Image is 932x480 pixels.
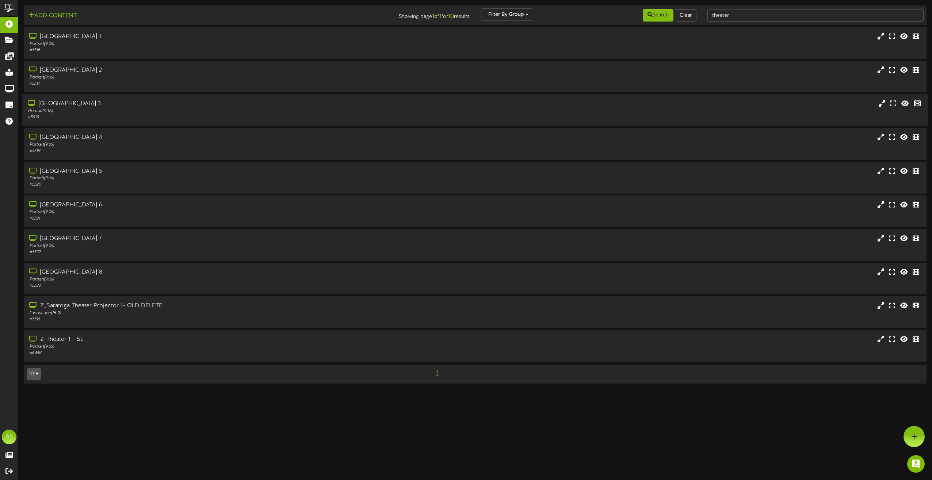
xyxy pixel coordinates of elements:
[432,13,434,20] strong: 1
[481,8,533,21] button: Filter By Group
[29,33,394,41] div: [GEOGRAPHIC_DATA] 1
[29,133,394,142] div: [GEOGRAPHIC_DATA] 4
[28,114,394,121] div: # 5518
[675,9,696,22] button: Clear
[324,8,475,21] div: Showing page of for results
[439,13,442,20] strong: 1
[29,235,394,243] div: [GEOGRAPHIC_DATA] 7
[29,142,394,148] div: Portrait ( 9:16 )
[29,310,394,316] div: Landscape ( 16:9 )
[29,175,394,182] div: Portrait ( 9:16 )
[29,277,394,283] div: Portrait ( 9:16 )
[29,335,394,344] div: Z_Theater 1 - SL
[29,75,394,81] div: Portrait ( 9:16 )
[29,350,394,356] div: # 6448
[27,11,79,20] button: Add Content
[27,368,41,380] button: 10
[29,249,394,255] div: # 5522
[29,209,394,215] div: Portrait ( 9:16 )
[29,201,394,209] div: [GEOGRAPHIC_DATA] 6
[29,167,394,176] div: [GEOGRAPHIC_DATA] 5
[643,9,673,22] button: Search
[28,100,394,108] div: [GEOGRAPHIC_DATA] 3
[29,283,394,289] div: # 5523
[29,41,394,47] div: Portrait ( 9:16 )
[434,369,440,377] span: 1
[448,13,454,20] strong: 10
[29,216,394,222] div: # 5521
[29,302,394,310] div: Z_Saratoga Theater Projector 1- OLD DELETE
[28,108,394,114] div: Portrait ( 9:16 )
[707,9,924,22] input: -- Search Playlists by Name --
[29,47,394,53] div: # 5516
[907,455,925,473] div: Open Intercom Messenger
[29,182,394,188] div: # 5520
[29,148,394,154] div: # 5519
[29,268,394,277] div: [GEOGRAPHIC_DATA] 8
[29,316,394,323] div: # 5515
[29,66,394,75] div: [GEOGRAPHIC_DATA] 2
[2,430,16,444] div: AS
[29,344,394,350] div: Portrait ( 9:16 )
[29,81,394,87] div: # 5517
[29,243,394,249] div: Portrait ( 9:16 )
